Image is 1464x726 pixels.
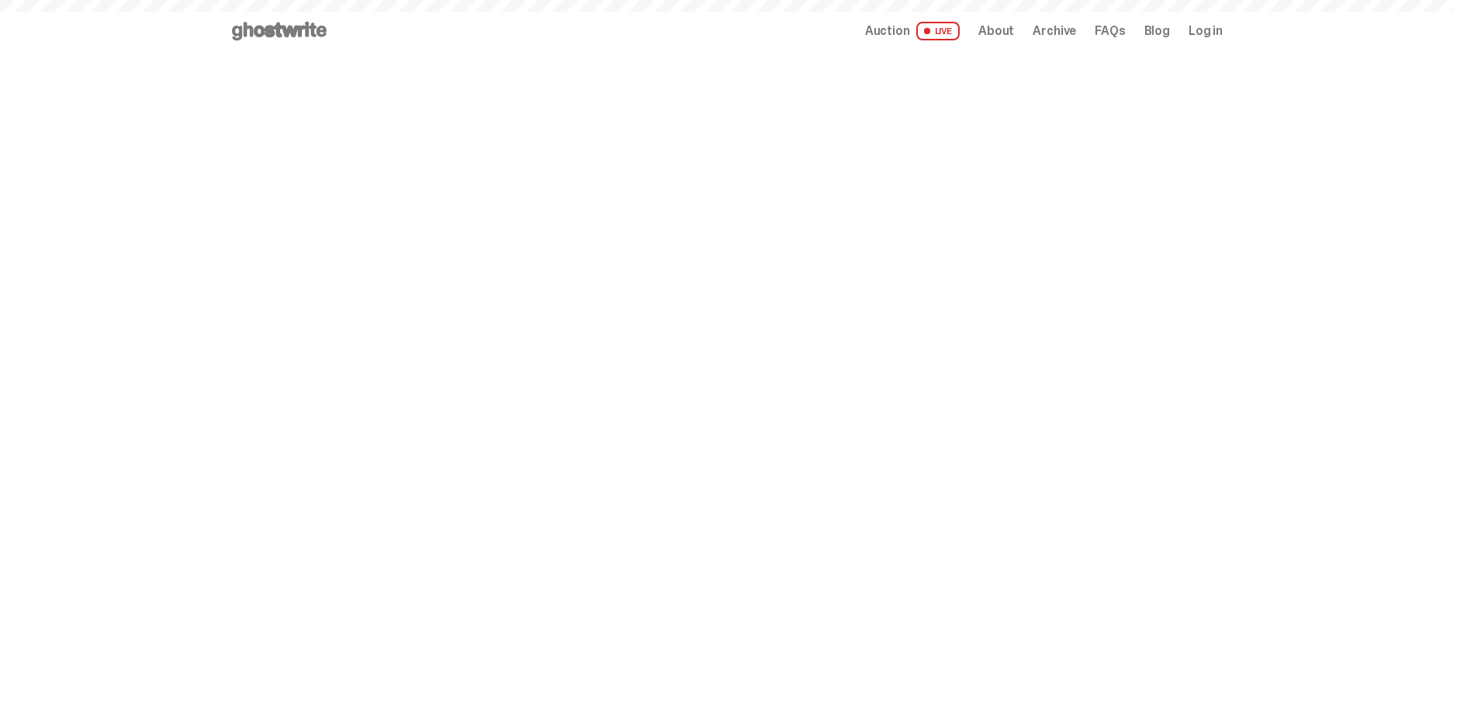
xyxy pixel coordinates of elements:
a: Blog [1144,25,1170,37]
span: LIVE [916,22,960,40]
a: About [978,25,1014,37]
a: Auction LIVE [865,22,960,40]
span: Auction [865,25,910,37]
a: Log in [1189,25,1223,37]
a: FAQs [1095,25,1125,37]
a: Archive [1033,25,1076,37]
